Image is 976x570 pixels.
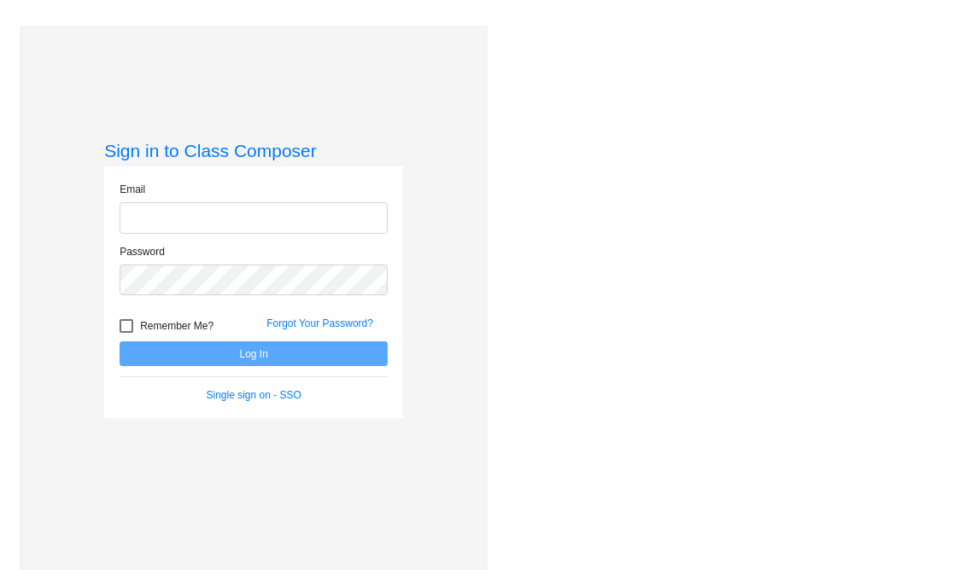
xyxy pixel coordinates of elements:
span: Remember Me? [140,316,213,336]
button: Log In [120,341,388,366]
a: Forgot Your Password? [266,317,373,329]
h3: Sign in to Class Composer [104,140,403,161]
label: Password [120,244,165,259]
label: Email [120,182,145,197]
a: Single sign on - SSO [206,389,301,401]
